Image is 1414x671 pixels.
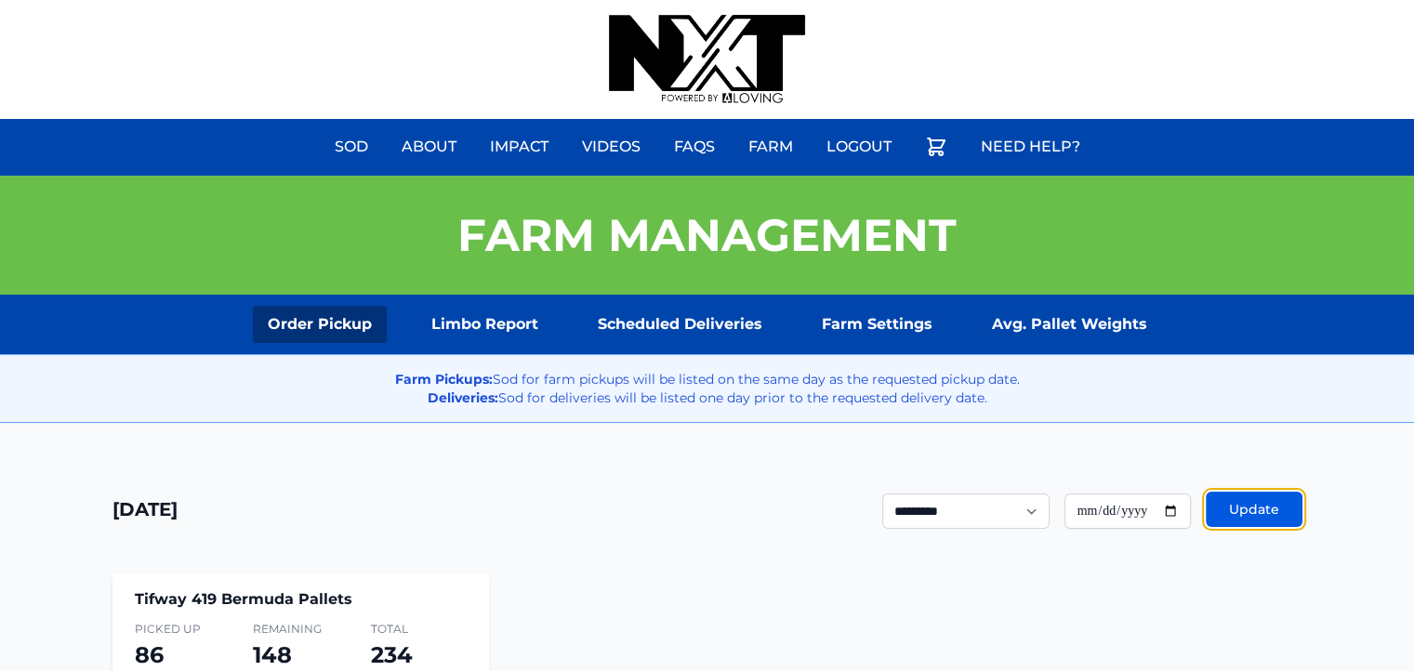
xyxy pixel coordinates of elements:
[395,371,493,388] strong: Farm Pickups:
[135,622,231,637] span: Picked Up
[135,588,467,611] h4: Tifway 419 Bermuda Pallets
[253,622,349,637] span: Remaining
[479,125,560,169] a: Impact
[815,125,903,169] a: Logout
[390,125,468,169] a: About
[371,622,467,637] span: Total
[970,125,1091,169] a: Need Help?
[253,641,292,668] span: 148
[977,306,1162,343] a: Avg. Pallet Weights
[663,125,726,169] a: FAQs
[253,306,387,343] a: Order Pickup
[583,306,777,343] a: Scheduled Deliveries
[571,125,652,169] a: Videos
[457,213,957,257] h1: Farm Management
[737,125,804,169] a: Farm
[416,306,553,343] a: Limbo Report
[135,641,164,668] span: 86
[428,389,498,406] strong: Deliveries:
[324,125,379,169] a: Sod
[112,496,178,522] h1: [DATE]
[1206,492,1302,527] button: Update
[371,641,413,668] span: 234
[1229,500,1279,519] span: Update
[807,306,947,343] a: Farm Settings
[609,15,804,104] img: nextdaysod.com Logo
